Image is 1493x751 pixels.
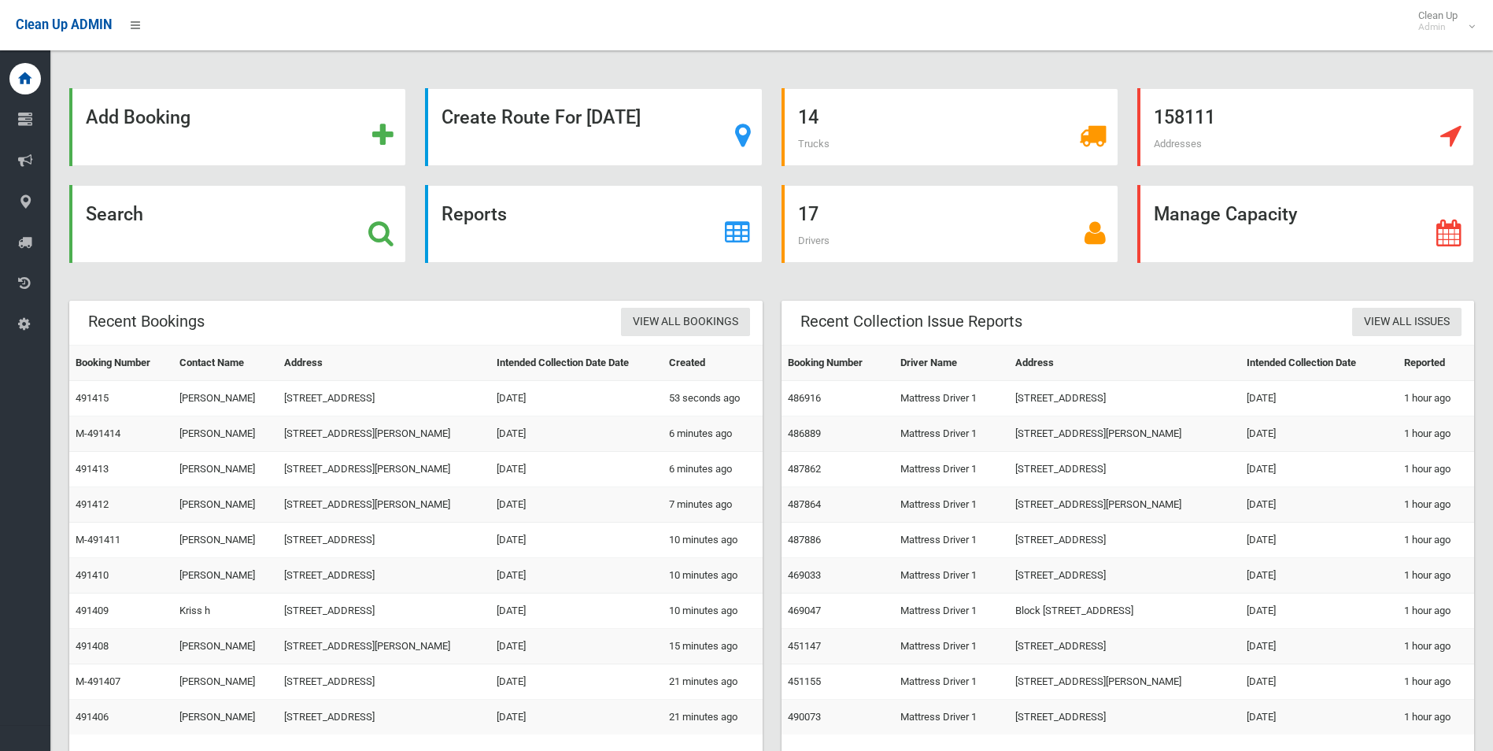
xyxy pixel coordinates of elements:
[894,381,1009,416] td: Mattress Driver 1
[490,700,663,735] td: [DATE]
[1009,523,1240,558] td: [STREET_ADDRESS]
[788,534,821,546] a: 487886
[490,381,663,416] td: [DATE]
[76,569,109,581] a: 491410
[1154,106,1215,128] strong: 158111
[663,416,762,452] td: 6 minutes ago
[1009,594,1240,629] td: Block [STREET_ADDRESS]
[663,558,762,594] td: 10 minutes ago
[490,594,663,629] td: [DATE]
[278,523,490,558] td: [STREET_ADDRESS]
[1154,138,1202,150] span: Addresses
[1240,416,1398,452] td: [DATE]
[894,487,1009,523] td: Mattress Driver 1
[663,381,762,416] td: 53 seconds ago
[278,381,490,416] td: [STREET_ADDRESS]
[69,346,173,381] th: Booking Number
[278,700,490,735] td: [STREET_ADDRESS]
[894,346,1009,381] th: Driver Name
[1137,185,1474,263] a: Manage Capacity
[788,605,821,616] a: 469047
[490,523,663,558] td: [DATE]
[663,664,762,700] td: 21 minutes ago
[894,700,1009,735] td: Mattress Driver 1
[663,700,762,735] td: 21 minutes ago
[894,594,1009,629] td: Mattress Driver 1
[490,452,663,487] td: [DATE]
[1410,9,1473,33] span: Clean Up
[788,569,821,581] a: 469033
[173,346,278,381] th: Contact Name
[425,88,762,166] a: Create Route For [DATE]
[173,558,278,594] td: [PERSON_NAME]
[1009,487,1240,523] td: [STREET_ADDRESS][PERSON_NAME]
[173,452,278,487] td: [PERSON_NAME]
[894,523,1009,558] td: Mattress Driver 1
[1398,629,1474,664] td: 1 hour ago
[173,523,278,558] td: [PERSON_NAME]
[442,106,641,128] strong: Create Route For [DATE]
[782,185,1118,263] a: 17 Drivers
[1240,629,1398,664] td: [DATE]
[894,558,1009,594] td: Mattress Driver 1
[1009,558,1240,594] td: [STREET_ADDRESS]
[278,416,490,452] td: [STREET_ADDRESS][PERSON_NAME]
[425,185,762,263] a: Reports
[1154,203,1297,225] strong: Manage Capacity
[278,452,490,487] td: [STREET_ADDRESS][PERSON_NAME]
[894,452,1009,487] td: Mattress Driver 1
[490,346,663,381] th: Intended Collection Date Date
[798,235,830,246] span: Drivers
[1398,416,1474,452] td: 1 hour ago
[663,346,762,381] th: Created
[1240,523,1398,558] td: [DATE]
[173,594,278,629] td: Kriss h
[278,629,490,664] td: [STREET_ADDRESS][PERSON_NAME]
[1398,346,1474,381] th: Reported
[788,392,821,404] a: 486916
[1009,416,1240,452] td: [STREET_ADDRESS][PERSON_NAME]
[788,463,821,475] a: 487862
[76,534,120,546] a: M-491411
[798,138,830,150] span: Trucks
[788,498,821,510] a: 487864
[1398,700,1474,735] td: 1 hour ago
[1009,452,1240,487] td: [STREET_ADDRESS]
[782,346,895,381] th: Booking Number
[788,711,821,723] a: 490073
[278,487,490,523] td: [STREET_ADDRESS][PERSON_NAME]
[894,416,1009,452] td: Mattress Driver 1
[1398,487,1474,523] td: 1 hour ago
[798,203,819,225] strong: 17
[782,306,1041,337] header: Recent Collection Issue Reports
[1009,346,1240,381] th: Address
[490,487,663,523] td: [DATE]
[76,711,109,723] a: 491406
[490,629,663,664] td: [DATE]
[1398,452,1474,487] td: 1 hour ago
[1240,381,1398,416] td: [DATE]
[1240,452,1398,487] td: [DATE]
[278,346,490,381] th: Address
[76,675,120,687] a: M-491407
[782,88,1118,166] a: 14 Trucks
[69,306,224,337] header: Recent Bookings
[173,416,278,452] td: [PERSON_NAME]
[69,88,406,166] a: Add Booking
[1240,664,1398,700] td: [DATE]
[278,664,490,700] td: [STREET_ADDRESS]
[788,640,821,652] a: 451147
[1009,664,1240,700] td: [STREET_ADDRESS][PERSON_NAME]
[173,700,278,735] td: [PERSON_NAME]
[798,106,819,128] strong: 14
[76,640,109,652] a: 491408
[173,381,278,416] td: [PERSON_NAME]
[69,185,406,263] a: Search
[490,558,663,594] td: [DATE]
[1398,523,1474,558] td: 1 hour ago
[173,664,278,700] td: [PERSON_NAME]
[1240,346,1398,381] th: Intended Collection Date
[894,629,1009,664] td: Mattress Driver 1
[86,203,143,225] strong: Search
[86,106,190,128] strong: Add Booking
